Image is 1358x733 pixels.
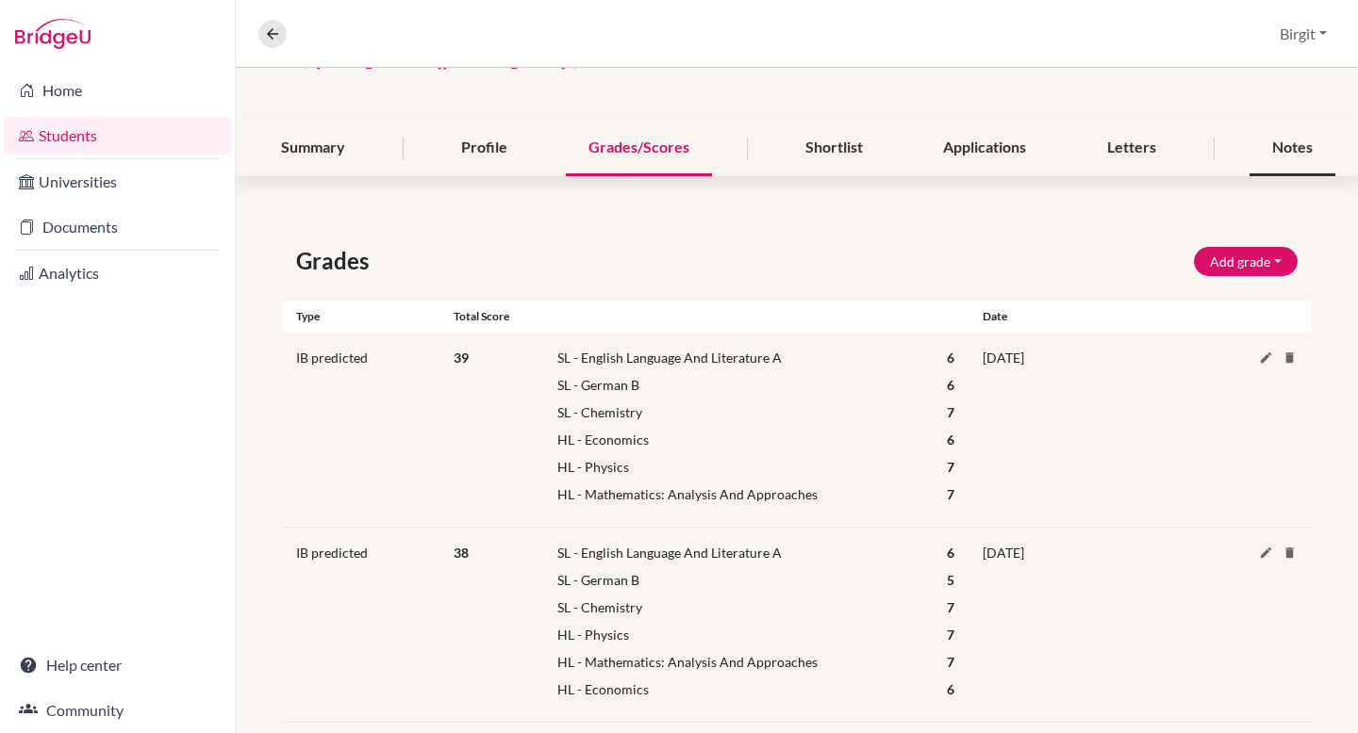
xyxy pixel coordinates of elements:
[1250,121,1335,176] div: Notes
[282,348,454,512] div: IB predicted
[543,679,934,699] div: HL - Economics
[282,543,454,707] div: IB predicted
[933,375,969,395] div: 6
[1194,247,1298,276] button: Add grade
[933,484,969,504] div: 7
[4,163,231,201] a: Universities
[933,348,969,367] div: 6
[933,457,969,477] div: 7
[543,402,934,422] div: SL - Chemistry
[969,308,1226,325] div: Date
[296,244,376,278] span: Grades
[1085,121,1179,176] div: Letters
[543,652,934,672] div: HL - Mathematics: Analysis And Approaches
[543,430,934,449] div: HL - Economics
[933,430,969,449] div: 6
[282,308,454,325] div: Type
[933,625,969,644] div: 7
[543,375,934,395] div: SL - German B
[439,543,528,707] div: 38
[969,543,1226,707] div: [DATE]
[933,543,969,562] div: 6
[258,121,368,176] div: Summary
[933,570,969,590] div: 5
[543,597,934,617] div: SL - Chemistry
[454,308,969,325] div: Total score
[4,692,231,729] a: Community
[933,597,969,617] div: 7
[543,543,934,562] div: SL - English Language And Literature A
[439,348,528,512] div: 39
[969,348,1226,512] div: [DATE]
[4,646,231,684] a: Help center
[543,348,934,367] div: SL - English Language And Literature A
[933,652,969,672] div: 7
[439,121,530,176] div: Profile
[933,402,969,422] div: 7
[4,254,231,292] a: Analytics
[566,121,712,176] div: Grades/Scores
[543,484,934,504] div: HL - Mathematics: Analysis And Approaches
[4,208,231,246] a: Documents
[543,457,934,477] div: HL - Physics
[920,121,1049,176] div: Applications
[4,117,231,155] a: Students
[543,625,934,644] div: HL - Physics
[15,19,91,49] img: Bridge-U
[1271,16,1335,52] button: Birgit
[4,72,231,109] a: Home
[783,121,886,176] div: Shortlist
[933,679,969,699] div: 6
[543,570,934,590] div: SL - German B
